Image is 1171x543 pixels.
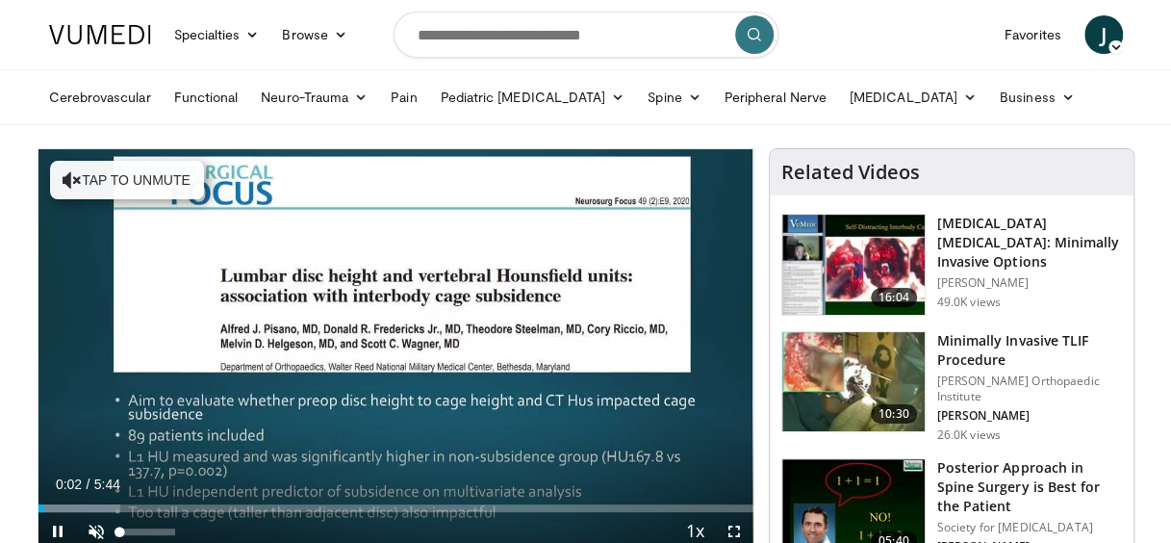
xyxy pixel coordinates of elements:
p: 49.0K views [937,295,1001,310]
p: [PERSON_NAME] [937,275,1122,291]
input: Search topics, interventions [394,12,778,58]
a: 16:04 [MEDICAL_DATA] [MEDICAL_DATA]: Minimally Invasive Options [PERSON_NAME] 49.0K views [781,214,1122,316]
p: Society for [MEDICAL_DATA] [937,520,1122,535]
img: ander_3.png.150x105_q85_crop-smart_upscale.jpg [782,332,925,432]
div: Progress Bar [38,504,753,512]
a: [MEDICAL_DATA] [838,78,988,116]
a: Neuro-Trauma [249,78,379,116]
p: [PERSON_NAME] Orthopaedic Institute [937,374,1122,404]
p: [PERSON_NAME] [937,408,1122,424]
img: 9f1438f7-b5aa-4a55-ab7b-c34f90e48e66.150x105_q85_crop-smart_upscale.jpg [782,215,925,315]
span: 10:30 [871,404,917,424]
a: 10:30 Minimally Invasive TLIF Procedure [PERSON_NAME] Orthopaedic Institute [PERSON_NAME] 26.0K v... [781,331,1122,443]
span: / [87,477,90,492]
a: Cerebrovascular [38,78,163,116]
img: VuMedi Logo [49,25,151,44]
button: Tap to unmute [50,161,204,199]
a: J [1084,15,1123,54]
h4: Related Videos [781,161,920,184]
a: Pain [379,78,428,116]
a: Pediatric [MEDICAL_DATA] [428,78,636,116]
a: Functional [163,78,250,116]
h3: [MEDICAL_DATA] [MEDICAL_DATA]: Minimally Invasive Options [937,214,1122,271]
div: Volume Level [120,529,175,535]
span: 0:02 [56,477,82,492]
span: 5:44 [94,477,120,492]
span: 16:04 [871,288,917,307]
p: 26.0K views [937,427,1001,443]
a: Favorites [993,15,1073,54]
a: Spine [636,78,712,116]
a: Peripheral Nerve [713,78,838,116]
a: Business [988,78,1086,116]
h3: Minimally Invasive TLIF Procedure [937,331,1122,370]
a: Browse [270,15,359,54]
a: Specialties [163,15,271,54]
h3: Posterior Approach in Spine Surgery is Best for the Patient [937,458,1122,516]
